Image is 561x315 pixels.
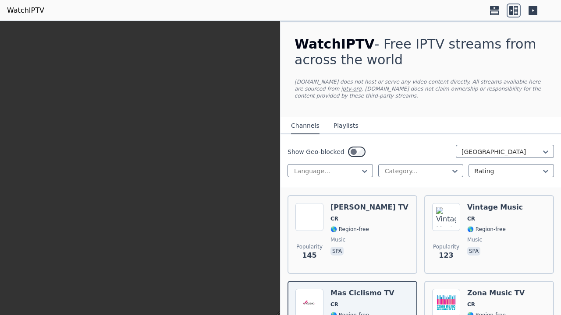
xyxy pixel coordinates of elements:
[295,36,547,68] h1: - Free IPTV streams from across the world
[330,203,408,212] h6: [PERSON_NAME] TV
[7,5,44,16] a: WatchIPTV
[330,247,344,255] p: spa
[291,118,320,134] button: Channels
[330,236,345,243] span: music
[296,243,323,250] span: Popularity
[467,203,523,212] h6: Vintage Music
[439,250,453,261] span: 123
[467,289,525,297] h6: Zona Music TV
[295,78,547,99] p: [DOMAIN_NAME] does not host or serve any video content directly. All streams available here are s...
[341,86,362,92] a: iptv-org
[330,226,369,233] span: 🌎 Region-free
[467,215,475,222] span: CR
[302,250,316,261] span: 145
[330,301,338,308] span: CR
[330,215,338,222] span: CR
[432,203,460,231] img: Vintage Music
[295,36,375,52] span: WatchIPTV
[334,118,359,134] button: Playlists
[433,243,459,250] span: Popularity
[330,289,394,297] h6: Mas Ciclismo TV
[467,236,482,243] span: music
[467,301,475,308] span: CR
[467,226,506,233] span: 🌎 Region-free
[295,203,323,231] img: Urbano TV
[288,147,344,156] label: Show Geo-blocked
[467,247,480,255] p: spa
